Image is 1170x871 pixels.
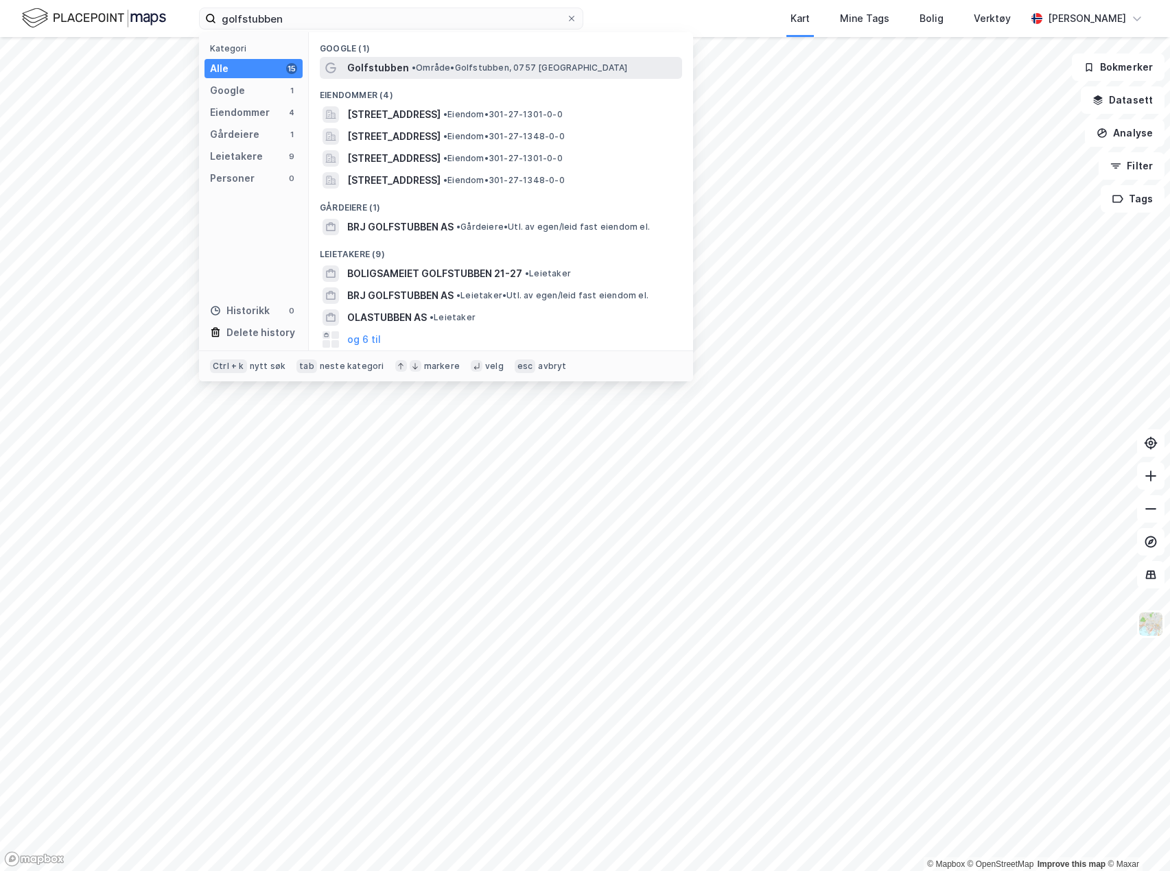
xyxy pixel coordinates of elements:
[538,361,566,372] div: avbryt
[347,60,409,76] span: Golfstubben
[485,361,504,372] div: velg
[412,62,416,73] span: •
[286,173,297,184] div: 0
[210,359,247,373] div: Ctrl + k
[525,268,571,279] span: Leietaker
[1038,859,1105,869] a: Improve this map
[430,312,434,322] span: •
[840,10,889,27] div: Mine Tags
[210,82,245,99] div: Google
[920,10,944,27] div: Bolig
[791,10,810,27] div: Kart
[443,175,447,185] span: •
[1138,611,1164,637] img: Z
[1072,53,1165,81] button: Bokmerker
[309,238,693,263] div: Leietakere (9)
[226,324,295,341] div: Delete history
[309,79,693,104] div: Eiendommer (4)
[1101,805,1170,871] iframe: Chat Widget
[347,172,441,189] span: [STREET_ADDRESS]
[216,8,566,29] input: Søk på adresse, matrikkel, gårdeiere, leietakere eller personer
[515,359,536,373] div: esc
[443,131,447,141] span: •
[347,265,522,282] span: BOLIGSAMEIET GOLFSTUBBEN 21-27
[1101,185,1165,213] button: Tags
[210,104,270,121] div: Eiendommer
[210,43,303,53] div: Kategori
[1048,10,1126,27] div: [PERSON_NAME]
[968,859,1034,869] a: OpenStreetMap
[347,150,441,167] span: [STREET_ADDRESS]
[1085,119,1165,147] button: Analyse
[443,109,447,119] span: •
[927,859,965,869] a: Mapbox
[456,222,460,232] span: •
[347,219,454,235] span: BRJ GOLFSTUBBEN AS
[320,361,384,372] div: neste kategori
[286,305,297,316] div: 0
[424,361,460,372] div: markere
[309,32,693,57] div: Google (1)
[456,290,460,300] span: •
[296,359,317,373] div: tab
[210,60,229,77] div: Alle
[286,63,297,74] div: 15
[286,151,297,162] div: 9
[347,128,441,145] span: [STREET_ADDRESS]
[347,331,381,348] button: og 6 til
[456,222,650,232] span: Gårdeiere • Utl. av egen/leid fast eiendom el.
[4,851,65,867] a: Mapbox homepage
[443,131,565,142] span: Eiendom • 301-27-1348-0-0
[347,106,441,123] span: [STREET_ADDRESS]
[210,148,263,165] div: Leietakere
[286,107,297,118] div: 4
[443,153,563,164] span: Eiendom • 301-27-1301-0-0
[286,85,297,96] div: 1
[210,170,255,187] div: Personer
[210,302,270,319] div: Historikk
[347,287,454,304] span: BRJ GOLFSTUBBEN AS
[1101,805,1170,871] div: Kontrollprogram for chat
[286,129,297,140] div: 1
[443,175,565,186] span: Eiendom • 301-27-1348-0-0
[525,268,529,278] span: •
[309,191,693,216] div: Gårdeiere (1)
[22,6,166,30] img: logo.f888ab2527a4732fd821a326f86c7f29.svg
[412,62,628,73] span: Område • Golfstubben, 0757 [GEOGRAPHIC_DATA]
[347,309,427,326] span: OLASTUBBEN AS
[974,10,1011,27] div: Verktøy
[443,153,447,163] span: •
[1099,152,1165,180] button: Filter
[1081,86,1165,114] button: Datasett
[210,126,259,143] div: Gårdeiere
[430,312,476,323] span: Leietaker
[250,361,286,372] div: nytt søk
[443,109,563,120] span: Eiendom • 301-27-1301-0-0
[456,290,648,301] span: Leietaker • Utl. av egen/leid fast eiendom el.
